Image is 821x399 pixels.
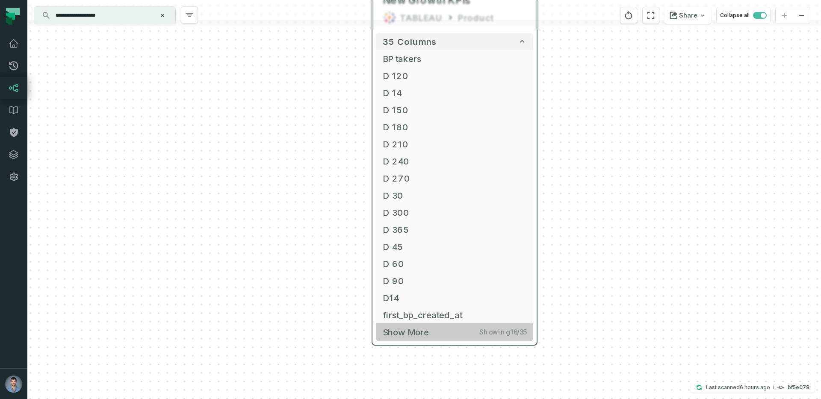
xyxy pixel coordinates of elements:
[664,7,711,24] button: Share
[376,101,533,118] button: D 150
[376,50,533,67] button: BP takers
[383,52,526,65] span: BP takers
[383,257,526,270] span: D 60
[383,274,526,287] span: D 90
[383,36,437,47] span: 35 columns
[383,172,526,185] span: D 270
[383,189,526,202] span: D 30
[793,7,810,24] button: zoom out
[788,385,809,390] h4: bf5e078
[706,383,770,392] p: Last scanned
[716,7,771,24] button: Collapse all
[376,323,533,341] button: Show moreShowing16/35
[383,206,526,219] span: D 300
[376,238,533,255] button: D 45
[376,306,533,323] button: first_bp_created_at
[376,153,533,170] button: D 240
[691,382,815,393] button: Last scanned[DATE] 4:17:30 AMbf5e078
[383,240,526,253] span: D 45
[158,11,167,20] button: Clear search query
[383,69,526,82] span: D 120
[383,86,526,99] span: D 14
[383,223,526,236] span: D 365
[376,118,533,135] button: D 180
[376,255,533,272] button: D 60
[383,155,526,167] span: D 240
[376,135,533,153] button: D 210
[376,272,533,289] button: D 90
[5,376,22,393] img: avatar of Ori Machlis
[383,138,526,150] span: D 210
[376,170,533,187] button: D 270
[376,221,533,238] button: D 365
[383,103,526,116] span: D 150
[383,327,429,337] span: Show more
[740,384,770,390] relative-time: Oct 8, 2025, 4:17 AM GMT+3
[383,308,526,321] span: first_bp_created_at
[479,328,526,337] span: Showing 16 / 35
[383,291,526,304] span: D14
[376,289,533,306] button: D14
[376,204,533,221] button: D 300
[376,84,533,101] button: D 14
[383,120,526,133] span: D 180
[376,187,533,204] button: D 30
[376,67,533,84] button: D 120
